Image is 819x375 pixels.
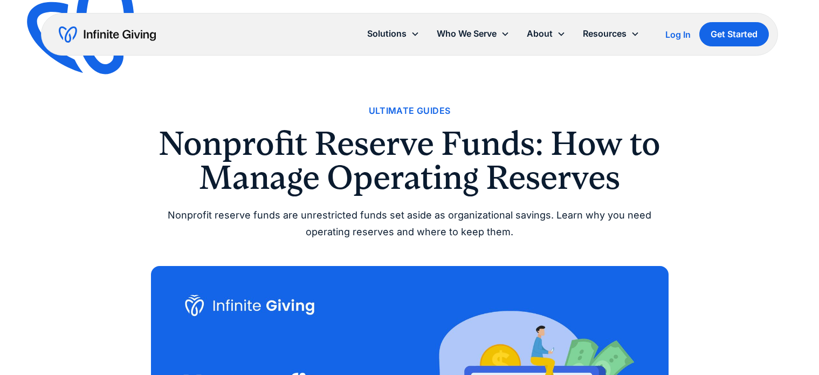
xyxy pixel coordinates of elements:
div: Solutions [359,22,428,45]
a: Get Started [699,22,769,46]
div: About [527,26,553,41]
div: Who We Serve [428,22,518,45]
a: Log In [665,28,691,41]
div: Log In [665,30,691,39]
div: Who We Serve [437,26,497,41]
div: Resources [583,26,627,41]
div: Resources [574,22,648,45]
a: Ultimate Guides [369,104,451,118]
div: About [518,22,574,45]
a: home [59,26,156,43]
h1: Nonprofit Reserve Funds: How to Manage Operating Reserves [151,127,669,194]
div: Solutions [367,26,407,41]
div: Nonprofit reserve funds are unrestricted funds set aside as organizational savings. Learn why you... [151,207,669,240]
